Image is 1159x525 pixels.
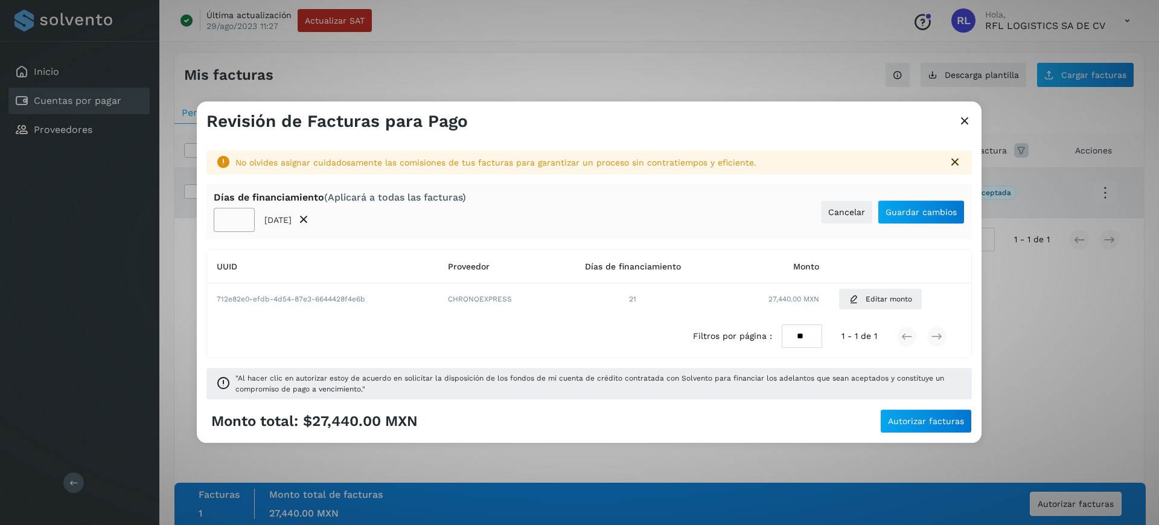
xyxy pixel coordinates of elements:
[866,294,912,304] span: Editar monto
[828,208,865,216] span: Cancelar
[438,283,553,315] td: CHRONOEXPRESS
[793,262,819,271] span: Monto
[211,413,298,430] span: Monto total:
[838,288,922,310] button: Editar monto
[820,200,873,224] button: Cancelar
[768,294,819,304] span: 27,440.00 MXN
[585,262,681,271] span: Días de financiamiento
[264,215,292,225] p: [DATE]
[886,208,957,216] span: Guardar cambios
[693,330,772,343] span: Filtros por página :
[206,111,468,132] h3: Revisión de Facturas para Pago
[324,192,466,203] span: (Aplicará a todas las facturas)
[888,417,964,425] span: Autorizar facturas
[217,262,237,271] span: UUID
[880,409,972,433] button: Autorizar facturas
[841,330,877,343] span: 1 - 1 de 1
[207,283,438,315] td: 712e82e0-efdb-4d54-87e3-6644428f4e6b
[554,283,712,315] td: 21
[235,373,962,395] span: "Al hacer clic en autorizar estoy de acuerdo en solicitar la disposición de los fondos de mi cuen...
[235,156,938,169] div: No olvides asignar cuidadosamente las comisiones de tus facturas para garantizar un proceso sin c...
[878,200,965,224] button: Guardar cambios
[448,262,490,271] span: Proveedor
[214,192,466,203] div: Días de financiamiento
[303,413,418,430] span: $27,440.00 MXN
